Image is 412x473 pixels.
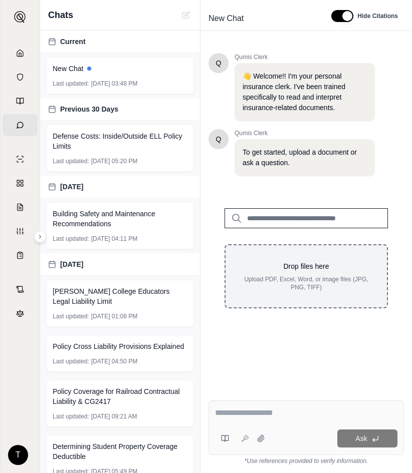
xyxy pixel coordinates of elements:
[53,357,89,365] span: Last updated:
[209,455,404,465] div: *Use references provided to verify information.
[53,341,184,351] span: Policy Cross Liability Provisions Explained
[235,53,375,61] span: Qumis Clerk
[53,441,187,461] span: Determining Student Property Coverage Deductible
[3,172,38,194] a: Policy Comparisons
[60,37,86,47] span: Current
[243,147,367,168] p: To get started, upload a document or ask a question.
[53,286,187,306] span: [PERSON_NAME] College Educators Legal Liability Limit
[91,312,137,320] span: [DATE] 01:08 PM
[53,386,187,406] span: Policy Coverage for Railroad Contractual Liability & CG2417
[3,220,38,242] a: Custom Report
[3,244,38,266] a: Coverage Table
[3,196,38,218] a: Claim Coverage
[8,445,28,465] div: T
[91,235,137,243] span: [DATE] 04:11 PM
[204,11,248,27] span: New Chat
[53,312,89,320] span: Last updated:
[355,434,367,442] span: Ask
[357,12,398,20] span: Hide Citations
[242,261,371,271] p: Drop files here
[3,302,38,324] a: Legal Search Engine
[53,412,89,420] span: Last updated:
[3,278,38,300] a: Contract Analysis
[60,104,118,114] span: Previous 30 Days
[91,412,137,420] span: [DATE] 09:21 AM
[91,157,137,165] span: [DATE] 05:20 PM
[235,129,375,137] span: Qumis Clerk
[3,114,38,136] a: Chat
[91,80,137,88] span: [DATE] 03:48 PM
[3,148,38,170] a: Single Policy
[216,58,222,68] span: Hello
[3,90,38,112] a: Prompt Library
[91,357,137,365] span: [DATE] 04:50 PM
[53,131,187,151] span: Defense Costs: Inside/Outside ELL Policy Limits
[180,9,192,21] button: New Chat
[243,71,367,113] p: 👋 Welcome!! I'm your personal insurance clerk. I've been trained specifically to read and interpr...
[60,259,83,269] span: [DATE]
[53,157,89,165] span: Last updated:
[3,42,38,64] a: Home
[53,80,89,88] span: Last updated:
[337,429,397,447] button: Ask
[242,275,371,291] p: Upload PDF, Excel, Word, or image files (JPG, PNG, TIFF)
[53,64,83,74] span: New Chat
[216,134,222,144] span: Hello
[3,66,38,88] a: Documents Vault
[34,231,46,243] button: Expand sidebar
[10,7,30,27] button: Expand sidebar
[14,11,26,23] img: Expand sidebar
[48,8,73,22] span: Chats
[204,11,319,27] div: Edit Title
[53,209,187,229] span: Building Safety and Maintenance Recommendations
[60,182,83,192] span: [DATE]
[53,235,89,243] span: Last updated:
